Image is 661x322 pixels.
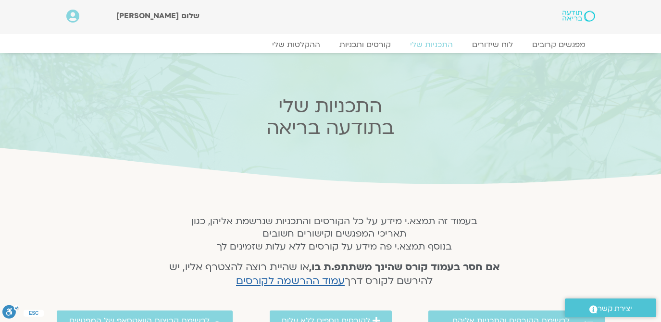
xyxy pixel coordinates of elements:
a: לוח שידורים [462,40,523,49]
span: שלום [PERSON_NAME] [116,11,200,21]
a: עמוד ההרשמה לקורסים [236,274,345,288]
nav: Menu [66,40,595,49]
strong: אם חסר בעמוד קורס שהינך משתתפ.ת בו, [309,260,500,274]
h4: או שהיית רוצה להצטרף אליו, יש להירשם לקורס דרך [156,261,512,288]
a: מפגשים קרובים [523,40,595,49]
a: התכניות שלי [400,40,462,49]
a: קורסים ותכניות [330,40,400,49]
h5: בעמוד זה תמצא.י מידע על כל הקורסים והתכניות שנרשמת אליהן, כגון תאריכי המפגשים וקישורים חשובים בנו... [156,215,512,253]
h2: התכניות שלי בתודעה בריאה [142,95,519,139]
a: ההקלטות שלי [262,40,330,49]
span: יצירת קשר [598,302,632,315]
a: יצירת קשר [565,298,656,317]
